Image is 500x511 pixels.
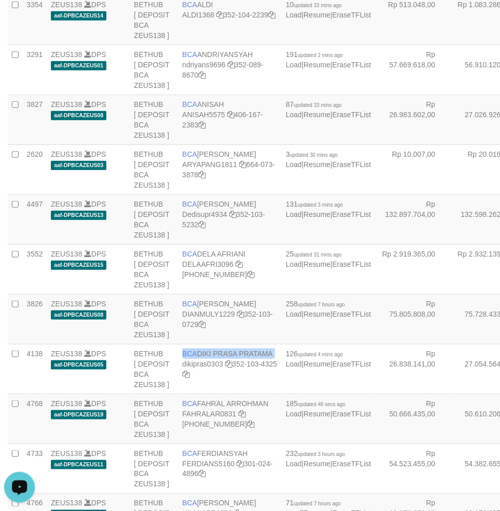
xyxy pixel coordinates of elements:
span: | | [286,200,371,218]
span: BCA [182,399,197,408]
a: EraseTFList [332,11,371,19]
span: aaf-DPBCAZEUS19 [51,410,106,419]
a: Load [286,260,302,268]
span: 126 [286,350,343,358]
a: Resume [304,310,330,318]
a: ZEUS138 [51,350,82,358]
td: FERDIANSYAH 301-024-4896 [178,444,282,494]
td: [PERSON_NAME] 352-103-5232 [178,195,282,245]
span: updated 7 hours ago [298,302,345,307]
a: Copy ndriyans9696 to clipboard [228,61,235,69]
span: updated 31 mins ago [294,252,342,258]
a: ZEUS138 [51,250,82,258]
td: [PERSON_NAME] 352-103-0729 [178,295,282,344]
a: Copy 4061672383 to clipboard [198,121,206,129]
a: EraseTFList [332,360,371,368]
span: 25 [286,250,342,258]
a: EraseTFList [332,310,371,318]
span: | | [286,300,371,318]
td: BETHUB [ DEPOSIT BCA ZEUS138 ] [130,245,178,295]
td: Rp 26.983.602,00 [375,95,451,145]
button: Open LiveChat chat widget [4,4,35,35]
span: updated 7 hours ago [294,501,341,507]
a: ZEUS138 [51,200,82,208]
span: BCA [182,300,197,308]
td: DPS [47,394,130,444]
a: DIANMULY1229 [182,310,235,318]
a: EraseTFList [332,160,371,169]
span: aaf-DPBCAZEUS15 [51,261,106,269]
td: 3291 [23,45,47,95]
a: FERDIANS5160 [182,460,235,468]
td: DPS [47,245,130,295]
a: EraseTFList [332,410,371,418]
td: DPS [47,145,130,195]
span: BCA [182,150,197,158]
td: BETHUB [ DEPOSIT BCA ZEUS138 ] [130,394,178,444]
td: Rp 10.007,00 [375,145,451,195]
span: aaf-DPBCAZEUS03 [51,161,106,170]
span: | | [286,399,371,418]
span: updated 4 mins ago [298,352,343,357]
a: ZEUS138 [51,150,82,158]
a: Copy 5665095158 to clipboard [247,420,254,428]
span: 131 [286,200,343,208]
a: Load [286,460,302,468]
a: FAHRALAR0831 [182,410,236,418]
span: BCA [182,449,197,458]
a: dikipras0303 [182,360,223,368]
a: Copy dikipras0303 to clipboard [225,360,232,368]
td: DPS [47,95,130,145]
a: Resume [304,160,330,169]
a: Copy ALDI1368 to clipboard [216,11,224,19]
a: Dedisupr4934 [182,210,227,218]
a: ZEUS138 [51,300,82,308]
a: Copy 3521035232 to clipboard [198,221,206,229]
td: 3827 [23,95,47,145]
td: ANISAH 406-167-2383 [178,95,282,145]
span: | | [286,100,371,119]
span: BCA [182,350,197,358]
td: DPS [47,295,130,344]
span: | | [286,150,371,169]
a: Load [286,360,302,368]
td: Rp 26.838.141,00 [375,344,451,394]
a: Load [286,11,302,19]
a: Copy 8692458639 to clipboard [247,270,254,279]
td: 4733 [23,444,47,494]
td: Rp 132.897.704,00 [375,195,451,245]
a: EraseTFList [332,260,371,268]
span: aaf-DPBCAZEUS08 [51,111,106,120]
td: Rp 2.919.365,00 [375,245,451,295]
a: Copy 6640733878 to clipboard [198,171,206,179]
span: aaf-DPBCAZEUS13 [51,211,106,220]
a: DELAAFRI3096 [182,260,234,268]
a: Copy 3520898670 to clipboard [198,71,206,79]
span: BCA [182,200,197,208]
td: BETHUB [ DEPOSIT BCA ZEUS138 ] [130,95,178,145]
a: ZEUS138 [51,499,82,507]
a: Resume [304,61,330,69]
a: Copy ARYAPANG1811 to clipboard [239,160,246,169]
a: Copy 3521034325 to clipboard [182,370,190,378]
span: | | [286,449,371,468]
td: BETHUB [ DEPOSIT BCA ZEUS138 ] [130,444,178,494]
a: ALDI1368 [182,11,214,19]
a: ZEUS138 [51,50,82,59]
a: Resume [304,11,330,19]
span: 232 [286,449,345,458]
td: BETHUB [ DEPOSIT BCA ZEUS138 ] [130,344,178,394]
span: 185 [286,399,345,408]
td: 4768 [23,394,47,444]
td: 3552 [23,245,47,295]
span: 71 [286,499,341,507]
a: Resume [304,111,330,119]
span: aaf-DPBCAZEUS05 [51,360,106,369]
span: 10 [286,1,342,9]
a: Load [286,210,302,218]
td: DPS [47,45,130,95]
span: 191 [286,50,343,59]
a: ZEUS138 [51,1,82,9]
span: 87 [286,100,342,108]
td: ANDRIYANSYAH 352-089-8670 [178,45,282,95]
